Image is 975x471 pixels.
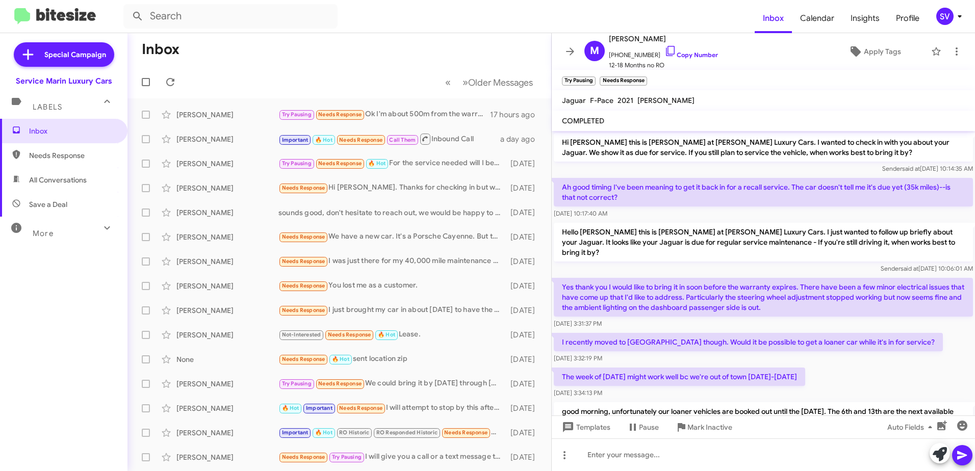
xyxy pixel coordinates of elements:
span: Try Pausing [282,111,312,118]
div: [PERSON_NAME] [176,281,278,291]
span: Needs Response [282,356,325,362]
div: [PERSON_NAME] [176,305,278,316]
div: [PERSON_NAME] [176,403,278,413]
button: Apply Tags [823,42,926,61]
span: Needs Response [282,185,325,191]
span: Needs Response [339,405,382,411]
span: Needs Response [339,137,382,143]
div: [PERSON_NAME] [176,232,278,242]
span: Apply Tags [864,42,901,61]
a: Insights [842,4,888,33]
div: Ok. Will do [278,427,506,438]
div: For the service needed will I be able to drop it off in the morning and pick it up after lunch? O... [278,158,506,169]
p: I recently moved to [GEOGRAPHIC_DATA] though. Would it be possible to get a loaner car while it's... [554,333,943,351]
span: [PERSON_NAME] [609,33,718,45]
span: RO Historic [339,429,369,436]
span: Needs Response [282,258,325,265]
span: Mark Inactive [687,418,732,436]
div: [DATE] [506,428,543,438]
span: RO Responded Historic [376,429,438,436]
p: Hi [PERSON_NAME] this is [PERSON_NAME] at [PERSON_NAME] Luxury Cars. I wanted to check in with yo... [554,133,973,162]
span: Try Pausing [332,454,362,460]
span: Call Them [389,137,416,143]
span: Needs Response [29,150,116,161]
span: Pause [639,418,659,436]
span: Needs Response [282,307,325,313]
div: [PERSON_NAME] [176,428,278,438]
button: Pause [619,418,667,436]
div: sent location zip [278,353,506,365]
span: Try Pausing [282,160,312,167]
div: I will attempt to stop by this afternoon...the speaker vibration is worse than the blown speaker ... [278,402,506,414]
div: [DATE] [506,256,543,267]
span: Needs Response [318,160,362,167]
span: 🔥 Hot [315,137,332,143]
p: The week of [DATE] might work well bc we're out of town [DATE]-[DATE] [554,368,805,386]
div: [PERSON_NAME] [176,452,278,462]
div: [PERSON_NAME] [176,330,278,340]
span: Important [306,405,332,411]
span: F-Pace [590,96,613,105]
div: [PERSON_NAME] [176,110,278,120]
div: Hi [PERSON_NAME]. Thanks for checking in but we'll probably just wait for the service message to ... [278,182,506,194]
span: 🔥 Hot [368,160,386,167]
span: [PHONE_NUMBER] [609,45,718,60]
span: Labels [33,102,62,112]
div: None [176,354,278,364]
a: Calendar [792,4,842,33]
span: said at [901,265,918,272]
div: [DATE] [506,159,543,169]
a: Special Campaign [14,42,114,67]
div: I just brought my car in about [DATE] to have the service and they realize I did not need it yet [278,304,506,316]
div: [DATE] [506,281,543,291]
span: [DATE] 3:34:13 PM [554,389,602,397]
span: Try Pausing [282,380,312,387]
div: [DATE] [506,403,543,413]
span: [PERSON_NAME] [637,96,695,105]
span: [DATE] 3:32:19 PM [554,354,602,362]
div: [DATE] [506,452,543,462]
p: good morning, unfortunately our loaner vehicles are booked out until the [DATE]. The 6th and 13th... [554,402,973,431]
a: Profile [888,4,928,33]
span: Important [282,429,309,436]
div: [DATE] [506,379,543,389]
small: Try Pausing [562,76,596,86]
div: [PERSON_NAME] [176,134,278,144]
span: [DATE] 3:31:37 PM [554,320,602,327]
button: SV [928,8,964,25]
div: [PERSON_NAME] [176,256,278,267]
div: Service Marin Luxury Cars [16,76,112,86]
a: Copy Number [664,51,718,59]
div: Lease. [278,329,506,341]
span: Special Campaign [44,49,106,60]
div: Inbound Call [278,133,500,145]
button: Next [456,72,539,93]
p: Yes thank you I would like to bring it in soon before the warranty expires. There have been a few... [554,278,973,317]
a: Inbox [755,4,792,33]
span: COMPLETED [562,116,604,125]
span: Needs Response [282,282,325,289]
span: Inbox [29,126,116,136]
div: a day ago [500,134,543,144]
button: Previous [439,72,457,93]
span: Templates [560,418,610,436]
div: sounds good, don't hesitate to reach out, we would be happy to get you in for service when ready. [278,207,506,218]
div: We could bring it by [DATE] through [DATE] (9/30 to 10/2) or next week [DATE] (10/7). But we will... [278,378,506,389]
span: Not-Interested [282,331,321,338]
div: [DATE] [506,183,543,193]
div: [DATE] [506,207,543,218]
span: Needs Response [444,429,487,436]
span: Needs Response [318,380,362,387]
p: Hello [PERSON_NAME] this is [PERSON_NAME] at [PERSON_NAME] Luxury Cars. I just wanted to follow u... [554,223,973,261]
span: Sender [DATE] 10:14:35 AM [882,165,973,172]
span: 🔥 Hot [332,356,349,362]
div: [PERSON_NAME] [176,207,278,218]
div: SV [936,8,954,25]
span: More [33,229,54,238]
div: [PERSON_NAME] [176,379,278,389]
span: 🔥 Hot [378,331,395,338]
div: 17 hours ago [490,110,543,120]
